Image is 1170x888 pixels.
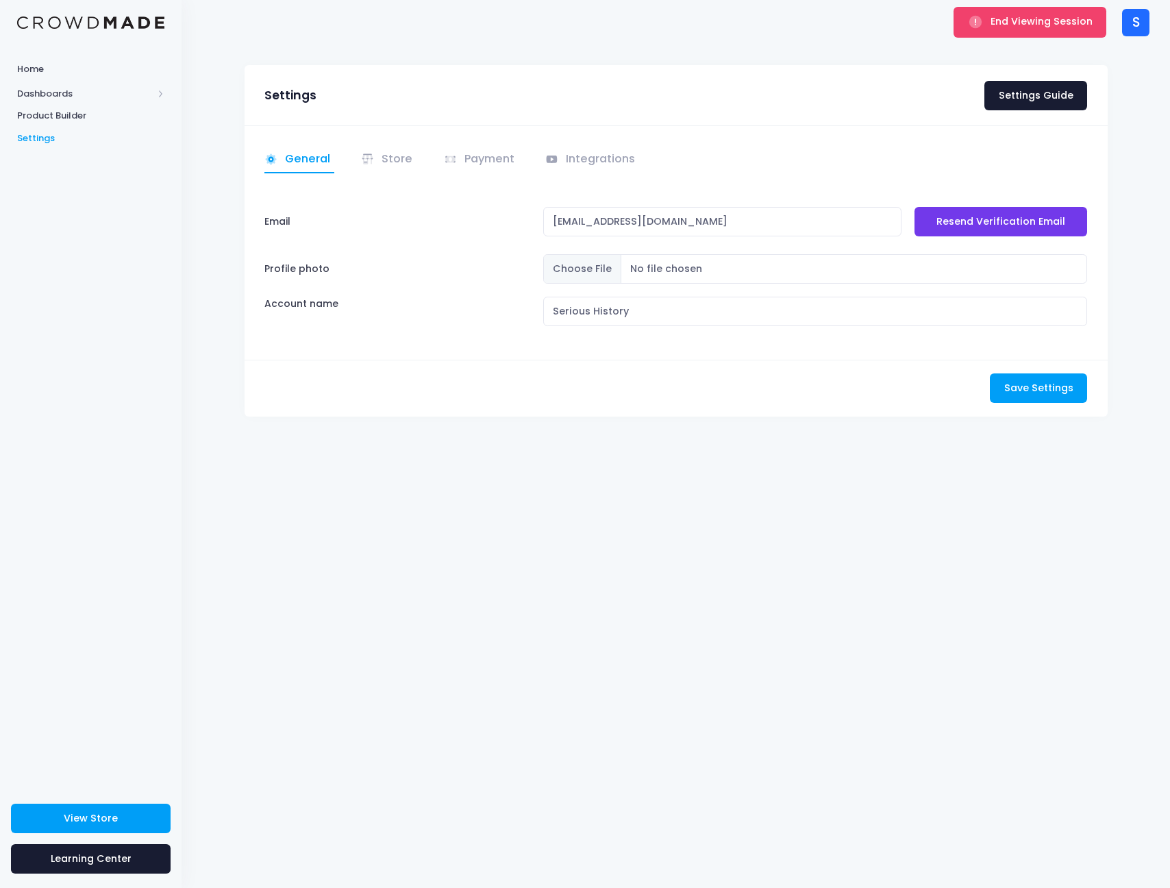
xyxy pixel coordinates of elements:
[264,207,290,236] label: Email
[64,811,118,825] span: View Store
[954,7,1106,37] button: End Viewing Session
[914,207,1087,236] a: Resend Verification Email
[11,844,171,874] a: Learning Center
[17,132,164,145] span: Settings
[17,109,164,123] span: Product Builder
[258,254,536,284] label: Profile photo
[264,297,338,311] label: Account name
[264,147,335,173] a: General
[543,207,901,236] input: Email
[990,373,1087,403] button: Save Settings
[1122,9,1149,36] div: S
[361,147,417,173] a: Store
[444,147,519,173] a: Payment
[17,62,164,76] span: Home
[11,804,171,833] a: View Store
[51,852,132,865] span: Learning Center
[264,88,316,103] h3: Settings
[984,81,1087,110] a: Settings Guide
[17,87,153,101] span: Dashboards
[545,147,640,173] a: Integrations
[1004,381,1073,395] span: Save Settings
[991,14,1093,28] span: End Viewing Session
[17,16,164,29] img: Logo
